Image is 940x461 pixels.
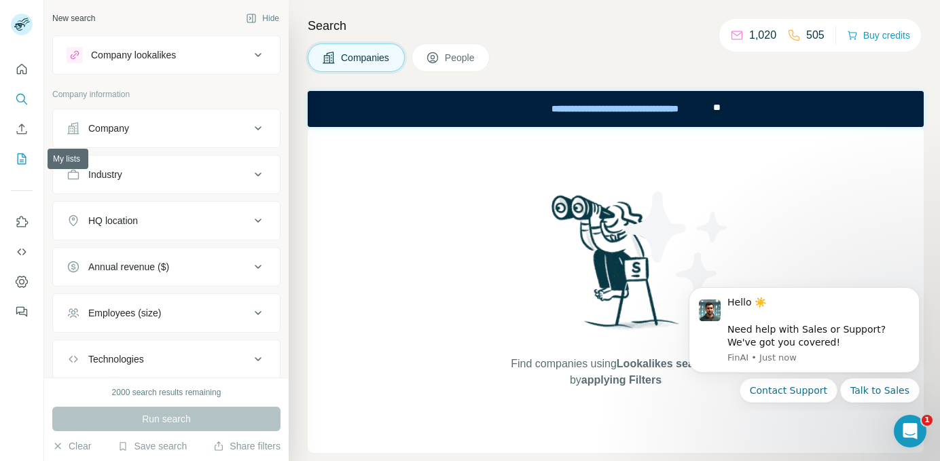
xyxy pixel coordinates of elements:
span: applying Filters [581,374,662,386]
h4: Search [308,16,924,35]
iframe: Intercom notifications message [668,275,940,411]
button: Enrich CSV [11,117,33,141]
img: Surfe Illustration - Stars [616,181,738,303]
button: Company [53,112,280,145]
button: Annual revenue ($) [53,251,280,283]
button: Dashboard [11,270,33,294]
button: Industry [53,158,280,191]
button: Hide [236,8,289,29]
span: Companies [341,51,391,64]
div: New search [52,12,95,24]
div: Annual revenue ($) [88,260,169,274]
button: Use Surfe on LinkedIn [11,210,33,234]
div: Industry [88,168,122,181]
button: Quick start [11,57,33,81]
button: Feedback [11,299,33,324]
div: Company lookalikes [91,48,176,62]
div: 2000 search results remaining [112,386,221,399]
span: 1 [922,415,933,426]
span: People [445,51,476,64]
p: 505 [806,27,825,43]
button: Share filters [213,439,281,453]
div: HQ location [88,214,138,227]
button: Save search [117,439,187,453]
iframe: Intercom live chat [894,415,926,447]
button: HQ location [53,204,280,237]
img: Surfe Illustration - Woman searching with binoculars [545,191,687,343]
button: Buy credits [847,26,910,45]
span: Find companies using or by [507,356,724,388]
span: Lookalikes search [617,358,711,369]
button: Clear [52,439,91,453]
button: Use Surfe API [11,240,33,264]
button: Technologies [53,343,280,375]
div: Employees (size) [88,306,161,320]
iframe: Banner [308,91,924,127]
button: Search [11,87,33,111]
div: Technologies [88,352,144,366]
p: 1,020 [749,27,776,43]
div: Company [88,122,129,135]
button: Company lookalikes [53,39,280,71]
button: Employees (size) [53,297,280,329]
p: Company information [52,88,281,100]
button: My lists [11,147,33,171]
